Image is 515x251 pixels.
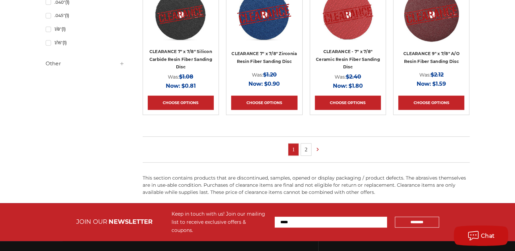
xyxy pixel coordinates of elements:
[61,27,65,32] span: (1)
[333,83,347,89] span: Now:
[65,13,69,18] span: (1)
[248,81,263,87] span: Now:
[46,37,125,49] a: 1/16"
[431,71,444,78] span: $2.12
[481,233,495,239] span: Chat
[398,96,464,110] a: Choose Options
[315,96,381,110] a: Choose Options
[346,73,361,80] span: $2.40
[315,72,381,81] div: Was:
[46,23,125,35] a: 1/8"
[263,71,277,78] span: $1.20
[454,225,508,246] button: Chat
[349,83,363,89] span: $1.80
[398,70,464,79] div: Was:
[417,81,431,87] span: Now:
[403,51,460,64] a: CLEARANCE 9" x 7/8" A/O Resin Fiber Sanding Disc
[76,218,107,225] span: JOIN OUR
[264,81,280,87] span: $0.90
[148,96,214,110] a: Choose Options
[181,83,196,89] span: $0.81
[62,40,66,45] span: (1)
[166,83,180,89] span: Now:
[109,218,152,225] span: NEWSLETTER
[143,174,470,196] p: This section contains products that are discontinued, samples, opened or display packaging / prod...
[149,49,212,69] a: CLEARANCE 7" x 7/8" Silicon Carbide Resin Fiber Sanding Disc
[179,73,193,80] span: $1.08
[172,210,268,234] div: Keep in touch with us! Join our mailing list to receive exclusive offers & coupons.
[148,72,214,81] div: Was:
[46,60,125,68] h5: Other
[231,96,297,110] a: Choose Options
[46,10,125,21] a: .045"
[231,70,297,79] div: Was:
[301,144,311,155] a: 2
[432,81,446,87] span: $1.59
[316,49,380,69] a: CLEARANCE - 7" x 7/8" Ceramic Resin Fiber Sanding Disc
[231,51,297,64] a: CLEARANCE 7" x 7/8" Zirconia Resin Fiber Sanding Disc
[288,144,299,155] a: 1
